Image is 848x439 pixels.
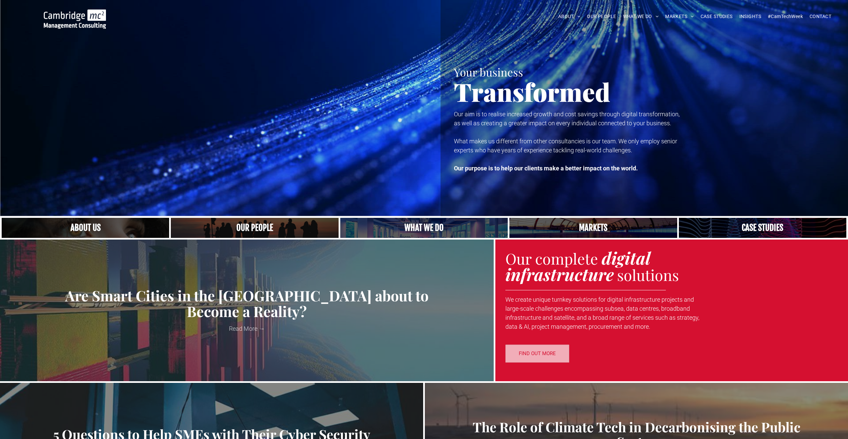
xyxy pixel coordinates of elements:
[764,11,806,22] a: #CamTechWeek
[505,296,699,330] span: We create unique turnkey solutions for digital infrastructure projects and large-scale challenges...
[5,324,489,333] a: Read More →
[454,165,638,172] strong: Our purpose is to help our clients make a better impact on the world.
[555,11,584,22] a: ABOUT
[44,10,106,17] a: Your Business Transformed | Cambridge Management Consulting
[509,218,677,238] a: Telecoms | Decades of Experience Across Multiple Industries & Regions
[617,265,679,285] span: solutions
[806,11,835,22] a: CONTACT
[5,288,489,319] a: Are Smart Cities in the [GEOGRAPHIC_DATA] about to Become a Reality?
[620,11,662,22] a: WHAT WE DO
[171,218,338,238] a: A crowd in silhouette at sunset, on a rise or lookout point
[736,11,764,22] a: INSIGHTS
[505,344,569,362] a: FIND OUT MORE
[2,218,169,238] a: Close up of woman's face, centered on her eyes
[697,11,736,22] a: CASE STUDIES
[662,11,697,22] a: MARKETS
[44,9,106,29] img: Cambridge MC Logo, digital transformation
[679,218,846,238] a: Case Studies | Cambridge Management Consulting > Case Studies
[505,263,614,285] strong: infrastructure
[602,247,650,269] strong: digital
[454,64,523,79] span: Your business
[340,218,508,238] a: A yoga teacher lifting his whole body off the ground in the peacock pose
[584,11,619,22] a: OUR PEOPLE
[454,75,610,108] span: Transformed
[505,248,598,268] span: Our complete
[519,345,556,362] span: FIND OUT MORE
[454,138,677,154] span: What makes us different from other consultancies is our team. We only employ senior experts who h...
[454,111,680,127] span: Our aim is to realise increased growth and cost savings through digital transformation, as well a...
